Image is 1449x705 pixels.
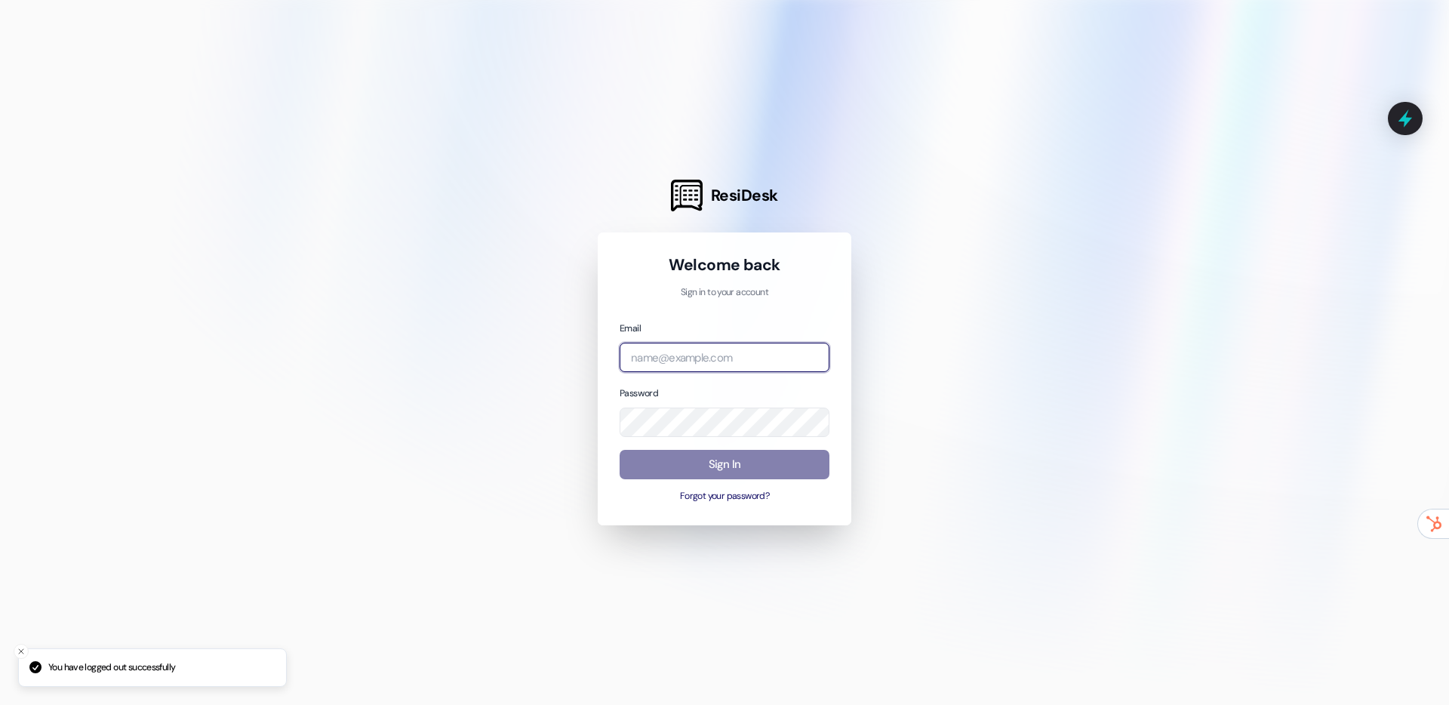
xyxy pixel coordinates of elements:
[711,185,778,206] span: ResiDesk
[620,254,829,276] h1: Welcome back
[14,644,29,659] button: Close toast
[620,343,829,372] input: name@example.com
[620,387,658,399] label: Password
[48,661,175,675] p: You have logged out successfully
[671,180,703,211] img: ResiDesk Logo
[620,286,829,300] p: Sign in to your account
[620,490,829,503] button: Forgot your password?
[620,450,829,479] button: Sign In
[620,322,641,334] label: Email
